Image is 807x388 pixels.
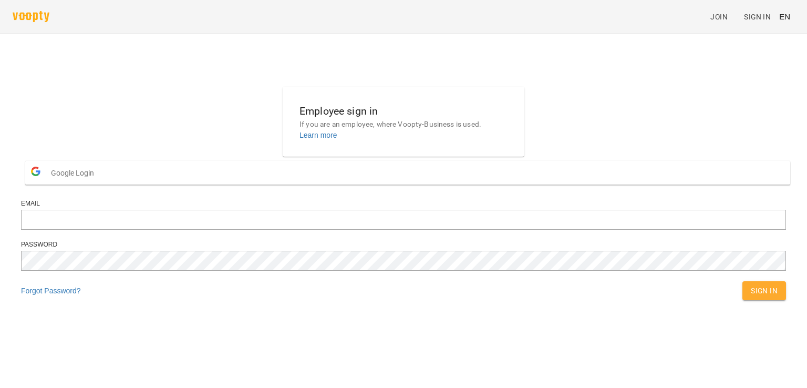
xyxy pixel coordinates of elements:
a: Forgot Password? [21,287,81,295]
a: Join [706,7,740,26]
button: Sign In [742,281,786,300]
div: Email [21,199,786,208]
button: Employee sign inIf you are an employee, where Voopty-Business is used.Learn more [291,95,516,149]
h6: Employee sign in [299,103,508,119]
button: EN [775,7,794,26]
span: Google Login [51,162,99,183]
p: If you are an employee, where Voopty-Business is used. [299,119,508,130]
a: Sign In [740,7,775,26]
span: Sign In [744,11,771,23]
div: Password [21,240,786,249]
a: Learn more [299,131,337,139]
button: Google Login [25,161,790,185]
span: EN [779,11,790,22]
img: voopty.png [13,11,49,22]
span: Sign In [751,284,778,297]
span: Join [710,11,728,23]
